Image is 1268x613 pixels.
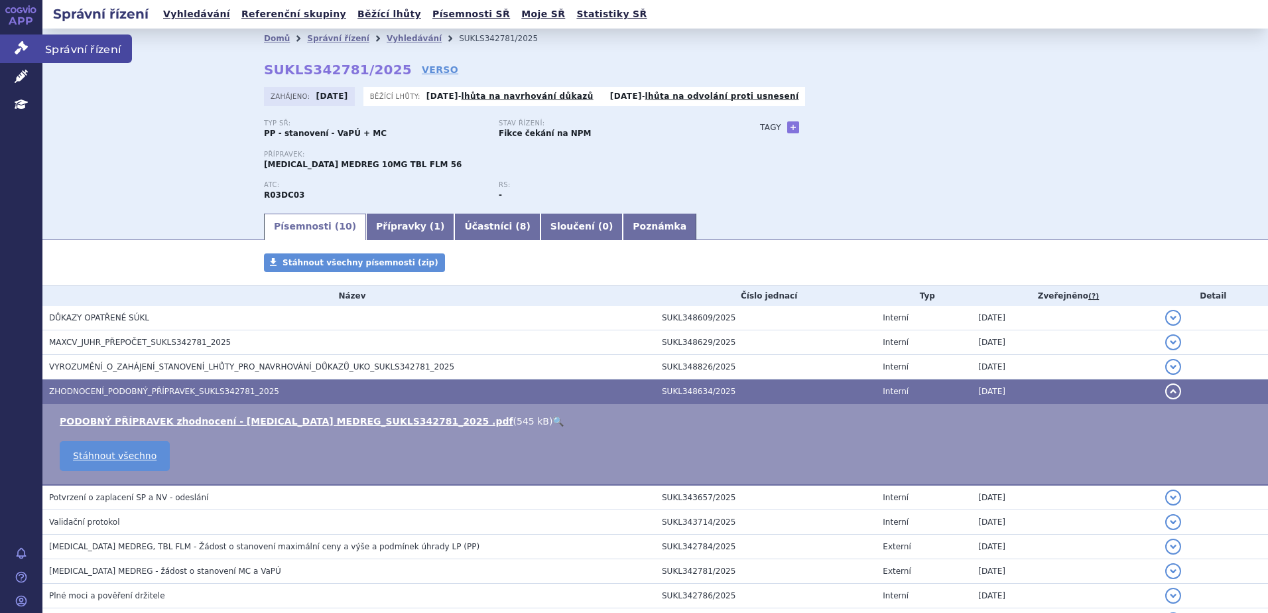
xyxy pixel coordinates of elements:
strong: PP - stanovení - VaPÚ + MC [264,129,387,138]
td: SUKL348634/2025 [655,379,876,404]
th: Název [42,286,655,306]
button: detail [1165,359,1181,375]
td: [DATE] [972,379,1158,404]
button: detail [1165,490,1181,506]
span: Interní [883,362,909,372]
span: 0 [602,221,609,232]
button: detail [1165,514,1181,530]
td: [DATE] [972,355,1158,379]
span: 1 [434,221,440,232]
a: lhůta na odvolání proti usnesení [645,92,799,101]
td: SUKL342781/2025 [655,559,876,584]
span: Zahájeno: [271,91,312,102]
a: 🔍 [552,416,564,427]
span: DŮKAZY OPATŘENÉ SÚKL [49,313,149,322]
strong: Fikce čekání na NPM [499,129,591,138]
td: SUKL342784/2025 [655,535,876,559]
th: Typ [876,286,972,306]
td: SUKL342786/2025 [655,584,876,608]
a: Vyhledávání [159,5,234,23]
a: Poznámka [623,214,696,240]
a: Přípravky (1) [366,214,454,240]
p: - [610,91,799,102]
span: Validační protokol [49,517,120,527]
span: [MEDICAL_DATA] MEDREG 10MG TBL FLM 56 [264,160,462,169]
a: + [787,121,799,133]
button: detail [1165,310,1181,326]
td: SUKL348609/2025 [655,306,876,330]
td: SUKL343657/2025 [655,485,876,510]
p: Typ SŘ: [264,119,485,127]
a: Běžící lhůty [353,5,425,23]
a: Sloučení (0) [540,214,623,240]
p: ATC: [264,181,485,189]
p: Stav řízení: [499,119,720,127]
span: MONTELUKAST MEDREG - žádost o stanovení MC a VaPÚ [49,567,281,576]
a: Účastníci (8) [454,214,540,240]
span: Externí [883,542,911,551]
td: [DATE] [972,584,1158,608]
button: detail [1165,383,1181,399]
strong: [DATE] [610,92,642,101]
span: Stáhnout všechny písemnosti (zip) [283,258,438,267]
span: Běžící lhůty: [370,91,423,102]
span: Potvrzení o zaplacení SP a NV - odeslání [49,493,208,502]
a: VERSO [422,63,458,76]
strong: [DATE] [316,92,348,101]
td: [DATE] [972,306,1158,330]
p: Přípravek: [264,151,733,159]
span: 545 kB [517,416,549,427]
a: Vyhledávání [387,34,442,43]
a: Správní řízení [307,34,369,43]
strong: SUKLS342781/2025 [264,62,412,78]
span: Interní [883,517,909,527]
strong: [DATE] [426,92,458,101]
button: detail [1165,588,1181,604]
td: [DATE] [972,510,1158,535]
td: [DATE] [972,535,1158,559]
a: Referenční skupiny [237,5,350,23]
p: - [426,91,594,102]
h2: Správní řízení [42,5,159,23]
button: detail [1165,563,1181,579]
abbr: (?) [1088,292,1099,301]
a: Moje SŘ [517,5,569,23]
button: detail [1165,334,1181,350]
h3: Tagy [760,119,781,135]
td: [DATE] [972,559,1158,584]
a: Písemnosti (10) [264,214,366,240]
p: RS: [499,181,720,189]
td: SUKL348826/2025 [655,355,876,379]
span: 10 [339,221,351,232]
strong: MONTELUKAST [264,190,304,200]
span: ZHODNOCENÍ_PODOBNÝ_PŘÍPRAVEK_SUKLS342781_2025 [49,387,279,396]
a: Písemnosti SŘ [428,5,514,23]
th: Detail [1159,286,1268,306]
a: Statistiky SŘ [572,5,651,23]
li: SUKLS342781/2025 [459,29,555,48]
span: Interní [883,493,909,502]
span: Externí [883,567,911,576]
td: SUKL348629/2025 [655,330,876,355]
span: Interní [883,338,909,347]
span: Interní [883,313,909,322]
span: Plné moci a pověření držitele [49,591,165,600]
a: lhůta na navrhování důkazů [462,92,594,101]
button: detail [1165,539,1181,555]
a: Stáhnout všechny písemnosti (zip) [264,253,445,272]
a: Stáhnout všechno [60,441,170,471]
span: Správní řízení [42,34,132,62]
span: Interní [883,591,909,600]
td: SUKL343714/2025 [655,510,876,535]
span: Interní [883,387,909,396]
td: [DATE] [972,485,1158,510]
a: PODOBNÝ PŘÍPRAVEK zhodnocení - [MEDICAL_DATA] MEDREG_SUKLS342781_2025 .pdf [60,416,513,427]
th: Zveřejněno [972,286,1158,306]
a: Domů [264,34,290,43]
span: MONTELUKAST MEDREG, TBL FLM - Žádost o stanovení maximální ceny a výše a podmínek úhrady LP (PP) [49,542,479,551]
td: [DATE] [972,330,1158,355]
th: Číslo jednací [655,286,876,306]
span: MAXCV_JUHR_PŘEPOČET_SUKLS342781_2025 [49,338,231,347]
strong: - [499,190,502,200]
span: VYROZUMĚNÍ_O_ZAHÁJENÍ_STANOVENÍ_LHŮTY_PRO_NAVRHOVÁNÍ_DŮKAZŮ_UKO_SUKLS342781_2025 [49,362,454,372]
